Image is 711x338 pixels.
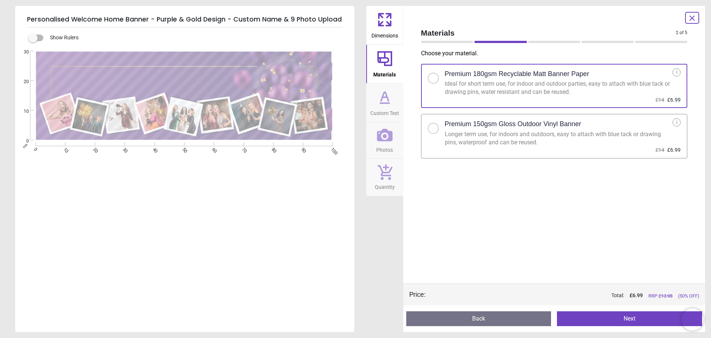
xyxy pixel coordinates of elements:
[409,290,425,299] div: Price :
[421,27,676,38] span: Materials
[421,49,694,58] p: Choose your material .
[27,12,343,27] h5: Personalised Welcome Home Banner - Purple & Gold Design - Custom Name & 9 Photo Upload
[15,108,29,115] span: 10
[655,147,664,153] span: £14
[445,69,589,79] h2: Premium 180gsm Recyclable Matt Banner Paper
[445,130,673,147] div: Longer term use, for indoors and outdoors, easy to attach with blue tack or drawing pins, waterpr...
[658,293,672,299] span: £ 13.98
[366,6,403,45] button: Dimensions
[632,292,643,298] span: 6.99
[370,106,399,117] span: Custom Text
[648,293,672,299] span: RRP
[406,311,551,326] button: Back
[672,118,681,127] div: i
[681,308,704,331] iframe: Brevo live chat
[375,180,395,191] span: Quantity
[33,33,354,42] div: Show Rulers
[366,159,403,196] button: Quantity
[371,29,398,40] span: Dimensions
[630,292,643,299] span: £
[667,97,681,103] span: £6.99
[366,83,403,122] button: Custom Text
[15,79,29,85] span: 20
[667,147,681,153] span: £6.99
[376,143,393,154] span: Photos
[676,30,687,36] span: 2 of 5
[557,311,702,326] button: Next
[366,122,403,159] button: Photos
[445,80,673,96] div: Ideal for short term use, for indoor and outdoor parties, easy to attach with blue tack or drawin...
[373,68,396,79] span: Materials
[15,138,29,144] span: 0
[672,68,681,76] div: i
[15,49,29,55] span: 30
[678,293,699,299] span: (50% OFF)
[366,45,403,83] button: Materials
[655,97,664,103] span: £14
[445,119,581,129] h2: Premium 150gsm Gloss Outdoor Vinyl Banner
[437,292,700,299] div: Total:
